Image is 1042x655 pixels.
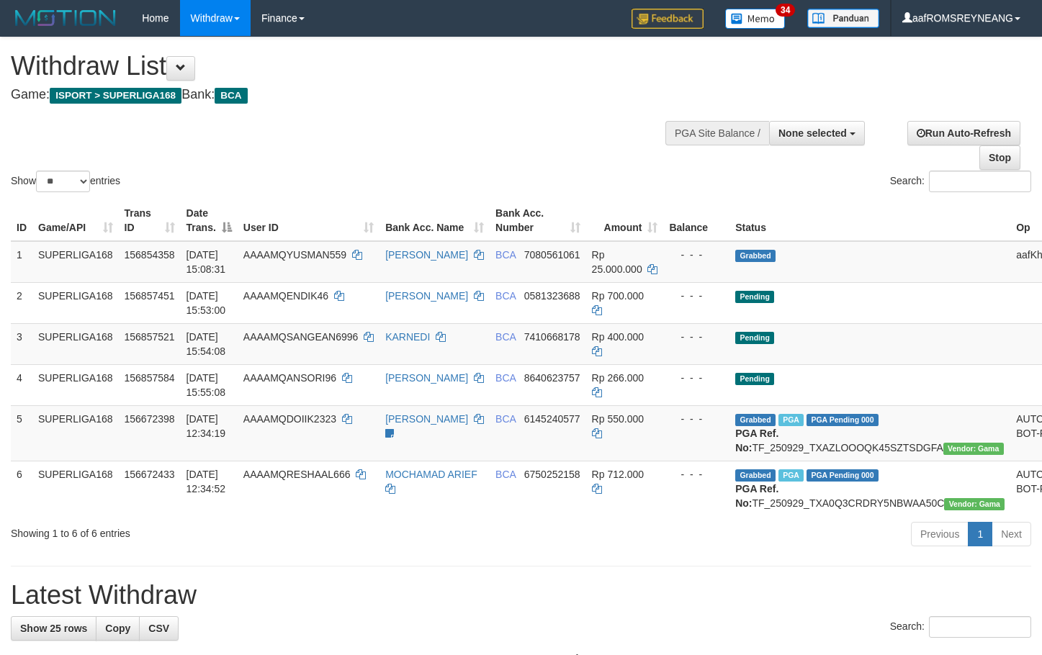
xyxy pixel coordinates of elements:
[495,469,516,480] span: BCA
[243,469,351,480] span: AAAAMQRESHAAL666
[125,469,175,480] span: 156672433
[725,9,786,29] img: Button%20Memo.svg
[385,469,477,480] a: MOCHAMAD ARIEF
[243,249,346,261] span: AAAAMQYUSMAN559
[125,290,175,302] span: 156857451
[524,290,580,302] span: Copy 0581323688 to clipboard
[665,121,769,145] div: PGA Site Balance /
[968,522,992,546] a: 1
[119,200,181,241] th: Trans ID: activate to sort column ascending
[96,616,140,641] a: Copy
[735,250,776,262] span: Grabbed
[32,241,119,283] td: SUPERLIGA168
[11,52,681,81] h1: Withdraw List
[379,200,490,241] th: Bank Acc. Name: activate to sort column ascending
[735,291,774,303] span: Pending
[929,616,1031,638] input: Search:
[187,372,226,398] span: [DATE] 15:55:08
[669,248,724,262] div: - - -
[979,145,1020,170] a: Stop
[139,616,179,641] a: CSV
[669,330,724,344] div: - - -
[32,405,119,461] td: SUPERLIGA168
[586,200,664,241] th: Amount: activate to sort column ascending
[385,331,430,343] a: KARNEDI
[495,249,516,261] span: BCA
[592,469,644,480] span: Rp 712.000
[495,372,516,384] span: BCA
[148,623,169,634] span: CSV
[592,413,644,425] span: Rp 550.000
[125,331,175,343] span: 156857521
[243,372,336,384] span: AAAAMQANSORI96
[992,522,1031,546] a: Next
[735,483,778,509] b: PGA Ref. No:
[187,249,226,275] span: [DATE] 15:08:31
[32,461,119,516] td: SUPERLIGA168
[735,332,774,344] span: Pending
[32,282,119,323] td: SUPERLIGA168
[911,522,969,546] a: Previous
[11,171,120,192] label: Show entries
[890,171,1031,192] label: Search:
[385,249,468,261] a: [PERSON_NAME]
[632,9,704,29] img: Feedback.jpg
[524,469,580,480] span: Copy 6750252158 to clipboard
[729,200,1010,241] th: Status
[778,414,804,426] span: Marked by aafsoycanthlai
[32,323,119,364] td: SUPERLIGA168
[729,405,1010,461] td: TF_250929_TXAZLOOOQK45SZTSDGFA
[243,290,328,302] span: AAAAMQENDIK46
[11,323,32,364] td: 3
[385,413,468,425] a: [PERSON_NAME]
[669,412,724,426] div: - - -
[669,371,724,385] div: - - -
[907,121,1020,145] a: Run Auto-Refresh
[187,413,226,439] span: [DATE] 12:34:19
[181,200,238,241] th: Date Trans.: activate to sort column descending
[669,289,724,303] div: - - -
[105,623,130,634] span: Copy
[187,469,226,494] span: [DATE] 12:34:52
[663,200,729,241] th: Balance
[944,498,1005,510] span: Vendor URL: https://trx31.1velocity.biz
[32,200,119,241] th: Game/API: activate to sort column ascending
[385,290,468,302] a: [PERSON_NAME]
[36,171,90,192] select: Showentries
[929,171,1031,192] input: Search:
[524,413,580,425] span: Copy 6145240577 to clipboard
[125,413,175,425] span: 156672398
[32,364,119,405] td: SUPERLIGA168
[11,461,32,516] td: 6
[11,405,32,461] td: 5
[769,121,865,145] button: None selected
[735,428,778,453] b: PGA Ref. No:
[238,200,379,241] th: User ID: activate to sort column ascending
[735,373,774,385] span: Pending
[729,461,1010,516] td: TF_250929_TXA0Q3CRDRY5NBWAA50C
[125,372,175,384] span: 156857584
[495,331,516,343] span: BCA
[943,443,1004,455] span: Vendor URL: https://trx31.1velocity.biz
[807,414,879,426] span: PGA Pending
[11,282,32,323] td: 2
[524,331,580,343] span: Copy 7410668178 to clipboard
[592,249,642,275] span: Rp 25.000.000
[50,88,181,104] span: ISPORT > SUPERLIGA168
[524,372,580,384] span: Copy 8640623757 to clipboard
[592,372,644,384] span: Rp 266.000
[592,331,644,343] span: Rp 400.000
[495,413,516,425] span: BCA
[669,467,724,482] div: - - -
[125,249,175,261] span: 156854358
[11,581,1031,610] h1: Latest Withdraw
[807,469,879,482] span: PGA Pending
[11,520,423,541] div: Showing 1 to 6 of 6 entries
[20,623,87,634] span: Show 25 rows
[215,88,247,104] span: BCA
[592,290,644,302] span: Rp 700.000
[735,414,776,426] span: Grabbed
[11,88,681,102] h4: Game: Bank:
[524,249,580,261] span: Copy 7080561061 to clipboard
[385,372,468,384] a: [PERSON_NAME]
